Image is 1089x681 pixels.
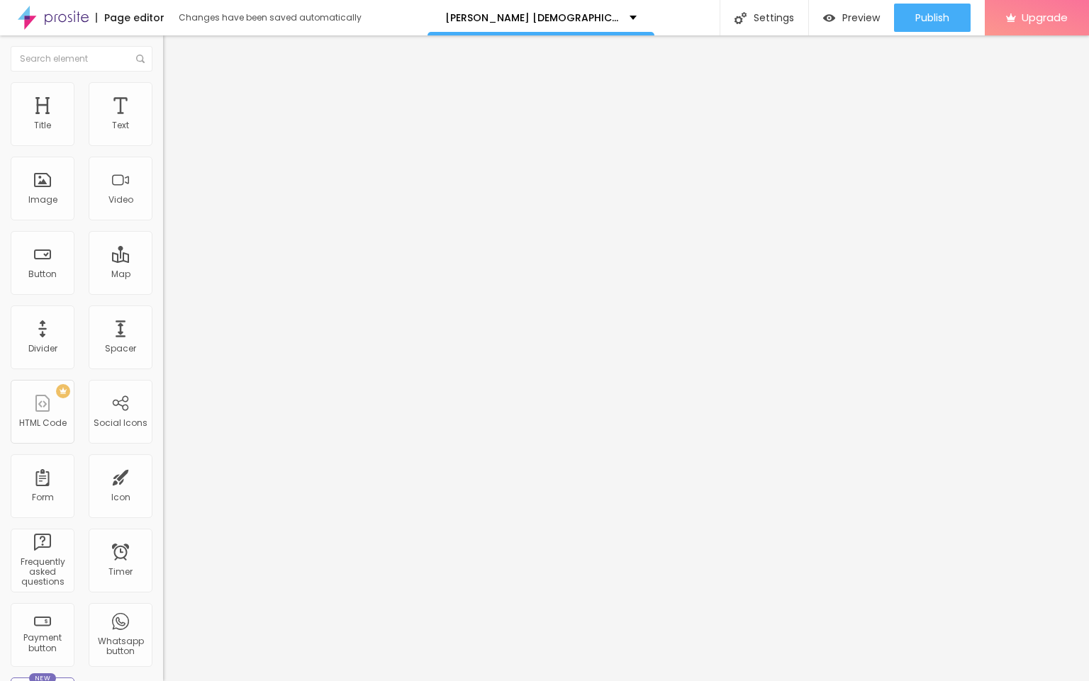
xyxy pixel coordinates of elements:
[894,4,971,32] button: Publish
[1022,11,1068,23] span: Upgrade
[108,567,133,577] div: Timer
[136,55,145,63] img: Icone
[112,120,129,130] div: Text
[28,269,57,279] div: Button
[179,13,362,22] div: Changes have been saved automatically
[823,12,835,24] img: view-1.svg
[28,344,57,354] div: Divider
[735,12,747,24] img: Icone
[92,636,148,657] div: Whatsapp button
[94,418,147,428] div: Social Icons
[842,12,880,23] span: Preview
[32,493,54,502] div: Form
[108,195,133,205] div: Video
[14,557,70,587] div: Frequently asked questions
[809,4,894,32] button: Preview
[111,493,130,502] div: Icon
[915,12,949,23] span: Publish
[14,633,70,653] div: Payment button
[445,13,619,23] p: [PERSON_NAME] [DEMOGRAPHIC_DATA][MEDICAL_DATA] Chemist Warehouse [GEOGRAPHIC_DATA] [GEOGRAPHIC_DA...
[105,344,136,354] div: Spacer
[96,13,164,23] div: Page editor
[19,418,67,428] div: HTML Code
[111,269,130,279] div: Map
[28,195,57,205] div: Image
[34,120,51,130] div: Title
[163,35,1089,681] iframe: Editor
[11,46,152,72] input: Search element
